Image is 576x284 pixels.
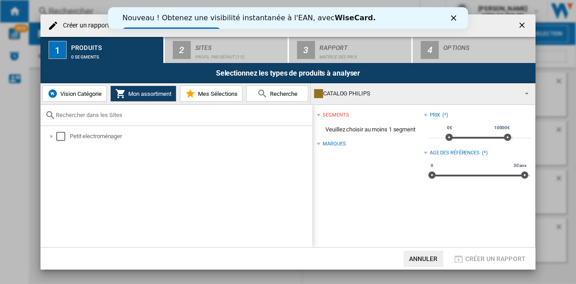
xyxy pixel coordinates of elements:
[71,50,160,59] div: 0 segments
[430,112,441,119] div: Prix
[195,41,284,50] div: Sites
[514,17,532,35] button: getI18NText('BUTTONS.CLOSE_DIALOG')
[56,112,308,118] input: Rechercher dans les Sites
[42,86,107,102] button: Vision Catégorie
[268,90,297,97] span: Recherche
[246,86,308,102] button: Recherche
[319,50,408,59] div: Matrice des prix
[289,37,413,63] button: 3 Rapport Matrice des prix
[413,37,535,63] button: 4 Options
[314,87,517,100] div: CATALOG PHILIPS
[40,63,535,83] div: Selectionnez les types de produits à analyser
[49,41,67,59] div: 1
[173,41,191,59] div: 2
[195,50,284,59] div: Profil par défaut (15)
[493,124,511,131] span: 10000€
[56,132,70,141] md-checkbox: Select
[429,162,435,169] span: 0
[110,86,176,102] button: Mon assortiment
[196,90,238,97] span: Mes Sélections
[47,88,58,99] img: wiser-icon-blue.png
[58,21,110,30] h4: Créer un rapport
[297,41,315,59] div: 3
[14,20,112,31] a: Essayez dès maintenant !
[421,41,439,59] div: 4
[70,132,311,141] div: Petit electroménager
[512,162,528,169] span: 30 ans
[180,86,243,102] button: Mes Sélections
[317,121,423,138] span: Veuillez choisir au moins 1 segment
[404,251,443,267] button: Annuler
[71,41,160,50] div: Produits
[445,124,454,131] span: 0€
[323,140,346,148] div: Marques
[517,21,528,32] ng-md-icon: getI18NText('BUTTONS.CLOSE_DIALOG')
[58,90,102,97] span: Vision Catégorie
[443,41,532,50] div: Options
[40,37,164,63] button: 1 Produits 0 segments
[343,8,352,14] div: Fermer
[430,149,480,157] div: Age des références
[323,112,349,119] div: segments
[450,251,528,267] button: Créer un rapport
[465,255,526,262] span: Créer un rapport
[165,37,288,63] button: 2 Sites Profil par défaut (15)
[126,90,171,97] span: Mon assortiment
[319,41,408,50] div: Rapport
[108,7,468,29] iframe: Intercom live chat bannière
